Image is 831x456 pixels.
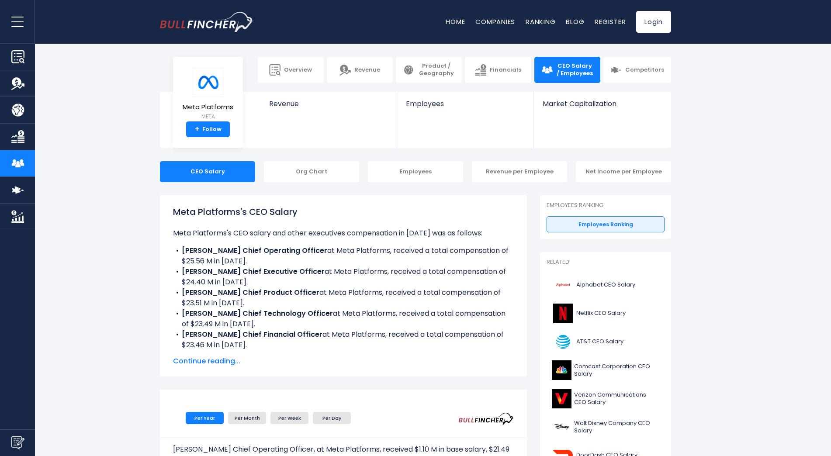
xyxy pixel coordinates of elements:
[186,121,230,137] a: +Follow
[595,17,626,26] a: Register
[547,273,665,297] a: Alphabet CEO Salary
[547,387,665,411] a: Verizon Communications CEO Salary
[576,338,623,345] span: AT&T CEO Salary
[552,417,571,437] img: DIS logo
[547,330,665,354] a: AT&T CEO Salary
[547,259,665,266] p: Related
[446,17,465,26] a: Home
[173,266,514,287] li: at Meta Platforms, received a total compensation of $24.40 M in [DATE].
[183,113,233,121] small: META
[173,245,514,266] li: at Meta Platforms, received a total compensation of $25.56 M in [DATE].
[490,66,521,74] span: Financials
[574,391,659,406] span: Verizon Communications CEO Salary
[547,216,665,233] a: Employees Ranking
[534,57,600,83] a: CEO Salary / Employees
[186,412,224,424] li: Per Year
[406,100,524,108] span: Employees
[173,287,514,308] li: at Meta Platforms, received a total compensation of $23.51 M in [DATE].
[603,57,671,83] a: Competitors
[576,161,671,182] div: Net Income per Employee
[576,281,635,289] span: Alphabet CEO Salary
[547,202,665,209] p: Employees Ranking
[182,308,333,318] b: [PERSON_NAME] Chief Technology Officer
[269,100,388,108] span: Revenue
[183,104,233,111] span: Meta Platforms
[160,12,254,32] img: bullfincher logo
[475,17,515,26] a: Companies
[472,161,567,182] div: Revenue per Employee
[182,287,319,297] b: [PERSON_NAME] Chief Product Officer
[552,275,574,295] img: GOOGL logo
[574,420,659,435] span: Walt Disney Company CEO Salary
[465,57,531,83] a: Financials
[556,62,593,77] span: CEO Salary / Employees
[327,57,393,83] a: Revenue
[195,125,199,133] strong: +
[547,415,665,439] a: Walt Disney Company CEO Salary
[526,17,555,26] a: Ranking
[636,11,671,33] a: Login
[625,66,664,74] span: Competitors
[552,304,574,323] img: NFLX logo
[173,356,514,366] span: Continue reading...
[566,17,584,26] a: Blog
[354,66,380,74] span: Revenue
[284,66,312,74] span: Overview
[160,161,255,182] div: CEO Salary
[552,389,571,408] img: VZ logo
[173,205,514,218] h1: Meta Platforms's CEO Salary
[574,363,659,378] span: Comcast Corporation CEO Salary
[182,266,325,276] b: [PERSON_NAME] Chief Executive Officer
[173,329,514,350] li: at Meta Platforms, received a total compensation of $23.46 M in [DATE].
[552,360,571,380] img: CMCSA logo
[182,245,327,256] b: [PERSON_NAME] Chief Operating Officer
[534,92,670,123] a: Market Capitalization
[547,301,665,325] a: Netflix CEO Salary
[258,57,324,83] a: Overview
[552,332,574,352] img: T logo
[543,100,661,108] span: Market Capitalization
[418,62,455,77] span: Product / Geography
[547,358,665,382] a: Comcast Corporation CEO Salary
[313,412,351,424] li: Per Day
[396,57,462,83] a: Product / Geography
[182,329,322,339] b: [PERSON_NAME] Chief Financial Officer
[260,92,397,123] a: Revenue
[576,310,626,317] span: Netflix CEO Salary
[368,161,463,182] div: Employees
[173,228,514,238] p: Meta Platforms's CEO salary and other executives compensation in [DATE] was as follows:
[397,92,533,123] a: Employees
[264,161,359,182] div: Org Chart
[160,12,254,32] a: Go to homepage
[173,308,514,329] li: at Meta Platforms, received a total compensation of $23.49 M in [DATE].
[228,412,266,424] li: Per Month
[270,412,308,424] li: Per Week
[182,67,234,122] a: Meta Platforms META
